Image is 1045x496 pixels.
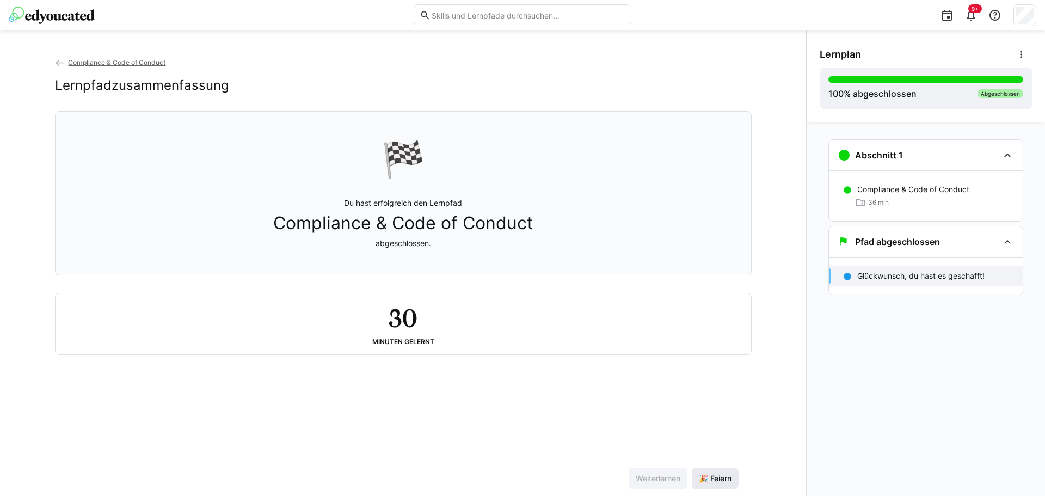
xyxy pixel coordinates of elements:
[855,150,903,161] h3: Abschnitt 1
[273,213,533,234] span: Compliance & Code of Conduct
[972,5,979,12] span: 9+
[273,198,533,249] p: Du hast erfolgreich den Lernpfad abgeschlossen.
[389,302,417,334] h2: 30
[431,10,625,20] input: Skills und Lernpfade durchsuchen…
[372,338,434,346] div: Minuten gelernt
[634,473,682,484] span: Weiterlernen
[855,236,940,247] h3: Pfad abgeschlossen
[828,87,917,100] div: % abgeschlossen
[857,184,969,195] p: Compliance & Code of Conduct
[382,138,425,180] div: 🏁
[828,88,844,99] span: 100
[55,58,166,66] a: Compliance & Code of Conduct
[978,89,1023,98] div: Abgeschlossen
[55,77,229,94] h2: Lernpfadzusammenfassung
[68,58,165,66] span: Compliance & Code of Conduct
[857,271,985,281] p: Glückwunsch, du hast es geschafft!
[697,473,733,484] span: 🎉 Feiern
[868,198,889,207] span: 36 min
[692,468,739,489] button: 🎉 Feiern
[820,48,861,60] span: Lernplan
[629,468,687,489] button: Weiterlernen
